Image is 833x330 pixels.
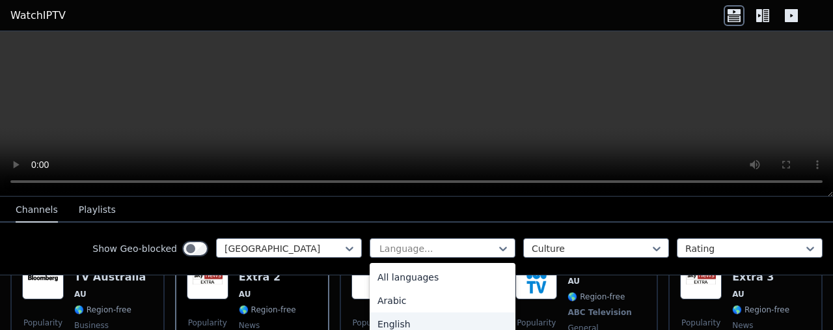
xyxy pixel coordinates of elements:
[681,318,720,328] span: Popularity
[188,318,227,328] span: Popularity
[22,258,64,299] img: Bloomberg TV Australia
[680,258,722,299] img: Sky News Extra 3
[567,276,580,286] span: AU
[16,198,58,223] button: Channels
[74,305,131,315] span: 🌎 Region-free
[239,289,251,299] span: AU
[567,292,625,302] span: 🌎 Region-free
[351,258,393,299] img: C31 Melbourne
[10,8,66,23] a: WatchIPTV
[370,289,515,312] div: Arabic
[732,305,789,315] span: 🌎 Region-free
[187,258,228,299] img: Sky News Extra 2
[92,242,177,255] label: Show Geo-blocked
[732,289,744,299] span: AU
[517,318,556,328] span: Popularity
[370,266,515,289] div: All languages
[79,198,116,223] button: Playlists
[353,318,392,328] span: Popularity
[23,318,62,328] span: Popularity
[74,289,87,299] span: AU
[567,307,631,318] span: ABC Television
[239,305,296,315] span: 🌎 Region-free
[515,258,557,299] img: ABC TV TAS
